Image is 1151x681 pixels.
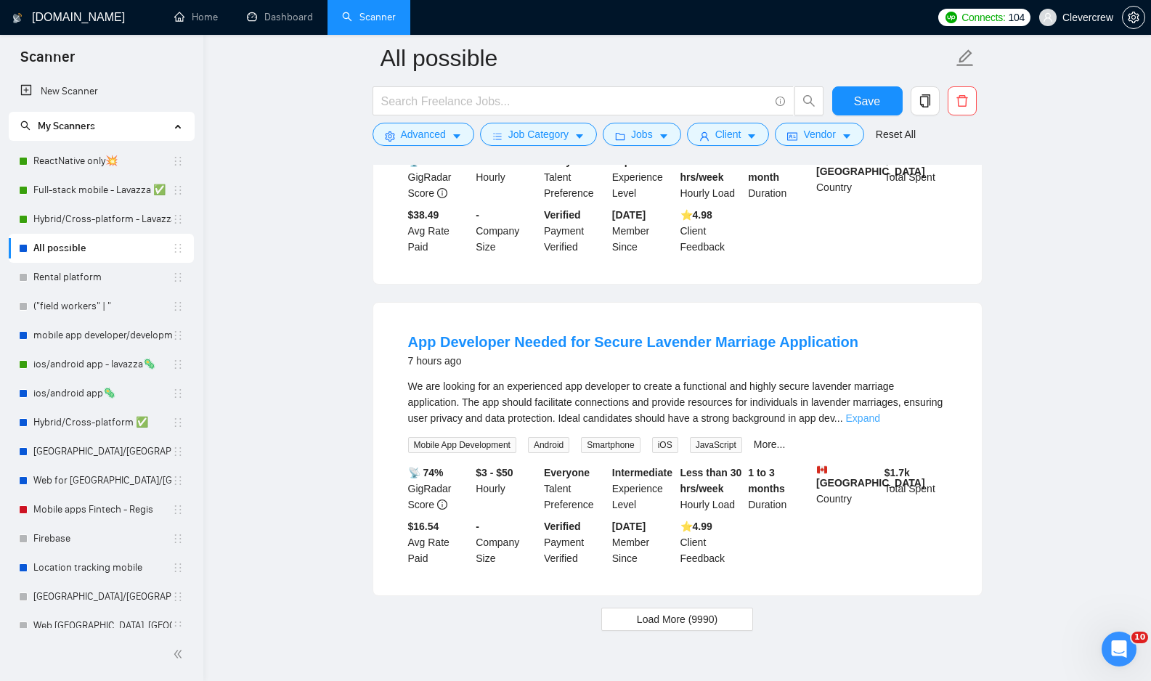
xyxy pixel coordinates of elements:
[405,465,473,513] div: GigRadar Score
[20,121,30,131] span: search
[699,131,709,142] span: user
[603,123,681,146] button: folderJobscaret-down
[342,11,396,23] a: searchScanner
[541,518,609,566] div: Payment Verified
[20,77,182,106] a: New Scanner
[9,321,194,350] li: mobile app developer/development📲
[381,40,953,76] input: Scanner name...
[787,131,797,142] span: idcard
[476,467,513,478] b: $3 - $50
[9,176,194,205] li: Full-stack mobile - Lavazza ✅
[33,321,172,350] a: mobile app developer/development📲
[33,524,172,553] a: Firebase
[20,120,95,132] span: My Scanners
[882,153,950,201] div: Total Spent
[678,207,746,255] div: Client Feedback
[581,437,640,453] span: Smartphone
[776,97,785,106] span: info-circle
[680,209,712,221] b: ⭐️ 4.98
[876,126,916,142] a: Reset All
[1122,6,1145,29] button: setting
[33,437,172,466] a: [GEOGRAPHIC_DATA]/[GEOGRAPHIC_DATA]
[690,437,742,453] span: JavaScript
[452,131,462,142] span: caret-down
[678,153,746,201] div: Hourly Load
[408,467,444,478] b: 📡 74%
[408,521,439,532] b: $16.54
[172,533,184,545] span: holder
[854,92,880,110] span: Save
[33,205,172,234] a: Hybrid/Cross-platform - Lavazza ✅
[172,272,184,283] span: holder
[1102,632,1136,666] iframe: Intercom live chat
[680,467,742,494] b: Less than 30 hrs/week
[652,437,678,453] span: iOS
[9,234,194,263] li: All possible
[1131,632,1148,643] span: 10
[172,475,184,486] span: holder
[846,412,880,424] a: Expand
[172,562,184,574] span: holder
[9,292,194,321] li: ("field workers" | "
[408,380,943,424] span: We are looking for an experienced app developer to create a functional and highly secure lavender...
[574,131,585,142] span: caret-down
[795,94,823,107] span: search
[480,123,597,146] button: barsJob Categorycaret-down
[544,209,581,221] b: Verified
[33,553,172,582] a: Location tracking mobile
[437,499,447,510] span: info-circle
[9,466,194,495] li: Web for Sweden/Germany
[492,131,503,142] span: bars
[9,205,194,234] li: Hybrid/Cross-platform - Lavazza ✅
[508,126,569,142] span: Job Category
[381,92,769,110] input: Search Freelance Jobs...
[173,647,187,661] span: double-left
[609,153,678,201] div: Experience Level
[172,446,184,457] span: holder
[33,350,172,379] a: ios/android app - lavazza🦠
[126,436,164,465] span: neutral face reaction
[715,126,741,142] span: Client
[408,334,859,350] a: App Developer Needed for Secure Lavender Marriage Application
[817,465,827,475] img: 🇨🇦
[33,379,172,408] a: ios/android app🦠
[33,263,172,292] a: Rental platform
[33,234,172,263] a: All possible
[9,263,194,292] li: Rental platform
[255,6,281,32] div: Close
[9,408,194,437] li: Hybrid/Cross-platform ✅
[9,6,37,33] button: go back
[678,465,746,513] div: Hourly Load
[405,153,473,201] div: GigRadar Score
[541,207,609,255] div: Payment Verified
[609,207,678,255] div: Member Since
[775,123,863,146] button: idcardVendorcaret-down
[164,436,202,465] span: smiley reaction
[911,94,939,107] span: copy
[748,467,785,494] b: 1 to 3 months
[172,242,184,254] span: holder
[408,352,859,370] div: 7 hours ago
[541,153,609,201] div: Talent Preference
[405,518,473,566] div: Avg Rate Paid
[473,518,541,566] div: Company Size
[9,553,194,582] li: Location tracking mobile
[541,465,609,513] div: Talent Preference
[803,126,835,142] span: Vendor
[544,521,581,532] b: Verified
[747,131,757,142] span: caret-down
[172,388,184,399] span: holder
[33,495,172,524] a: Mobile apps Fintech - Regis
[9,350,194,379] li: ios/android app - lavazza🦠
[754,439,786,450] a: More...
[373,123,474,146] button: settingAdvancedcaret-down
[9,379,194,408] li: ios/android app🦠
[172,620,184,632] span: holder
[1009,9,1025,25] span: 104
[437,188,447,198] span: info-circle
[882,465,950,513] div: Total Spent
[172,155,184,167] span: holder
[948,86,977,115] button: delete
[473,207,541,255] div: Company Size
[172,213,184,225] span: holder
